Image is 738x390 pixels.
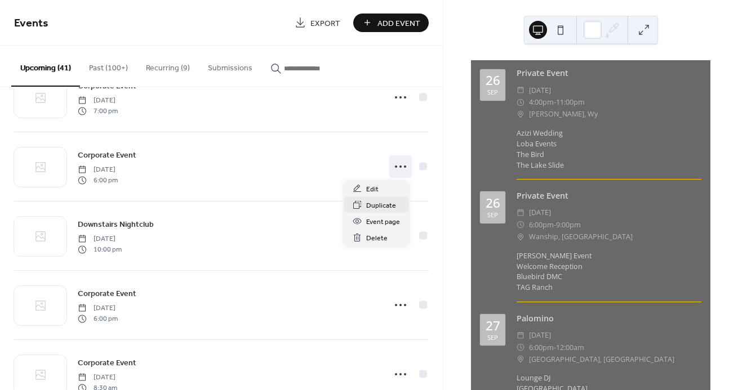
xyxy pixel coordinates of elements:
div: ​ [517,329,524,341]
span: Wanship, [GEOGRAPHIC_DATA] [529,231,633,243]
a: Corporate Event [78,149,136,162]
button: Submissions [199,46,261,86]
span: [DATE] [529,207,551,218]
div: ​ [517,353,524,365]
span: 6:00pm [529,342,554,353]
span: [DATE] [529,329,551,341]
span: Events [14,12,48,34]
span: Delete [366,232,388,244]
button: Add Event [353,14,429,32]
div: ​ [517,231,524,243]
span: Edit [366,183,379,195]
div: 27 [486,320,500,333]
span: Export [310,17,340,29]
span: [PERSON_NAME], Wy [529,108,598,120]
div: Sep [487,212,498,218]
button: Upcoming (41) [11,46,80,87]
span: [DATE] [78,165,118,175]
span: [DATE] [78,373,117,383]
div: ​ [517,219,524,231]
span: Add Event [377,17,420,29]
div: Azizi Wedding Loba Events The Bird The Lake Slide [517,128,701,171]
span: [GEOGRAPHIC_DATA], [GEOGRAPHIC_DATA] [529,353,674,365]
span: 9:00pm [556,219,581,231]
div: 26 [486,197,500,210]
span: 4:00pm [529,96,554,108]
span: 7:00 pm [78,106,118,116]
span: Corporate Event [78,150,136,162]
span: - [554,342,556,353]
div: Palomino [517,312,701,325]
span: Corporate Event [78,357,136,369]
span: 6:00pm [529,219,554,231]
span: [DATE] [529,84,551,96]
span: 6:00 pm [78,313,118,324]
a: Downstairs Nightclub [78,218,154,231]
div: ​ [517,96,524,108]
div: ​ [517,207,524,218]
div: Sep [487,89,498,95]
span: Event page [366,216,400,228]
div: Private Event [517,190,701,202]
button: Past (100+) [80,46,137,86]
span: 11:00pm [556,96,585,108]
span: Duplicate [366,200,396,212]
span: 10:00 pm [78,244,122,254]
div: ​ [517,108,524,120]
a: Export [286,14,349,32]
span: Downstairs Nightclub [78,219,154,231]
span: - [554,219,556,231]
button: Recurring (9) [137,46,199,86]
div: Private Event [517,67,701,79]
span: Corporate Event [78,288,136,300]
div: 26 [486,74,500,87]
a: Corporate Event [78,287,136,300]
div: ​ [517,342,524,353]
div: [PERSON_NAME] Event Welcome Reception Bluebird DMC TAG Ranch [517,251,701,294]
a: Corporate Event [78,356,136,369]
span: 6:00 pm [78,175,118,185]
div: Sep [487,334,498,340]
span: [DATE] [78,303,118,313]
span: [DATE] [78,96,118,106]
span: - [554,96,556,108]
span: [DATE] [78,234,122,244]
div: ​ [517,84,524,96]
span: 12:00am [556,342,584,353]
